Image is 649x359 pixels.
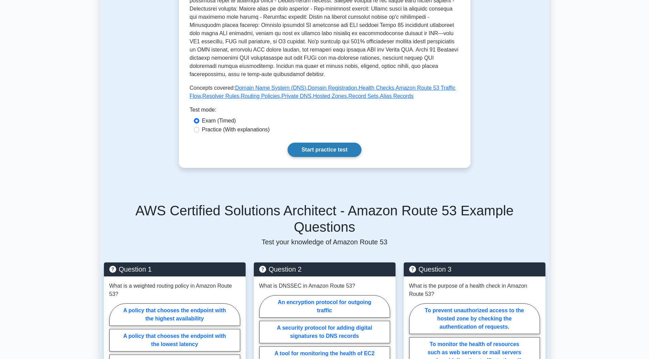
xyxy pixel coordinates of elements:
p: What is a weighted routing policy in Amazon Route 53? [109,282,240,298]
div: Test mode: [190,106,460,117]
a: Record Sets [349,93,378,99]
label: A security protocol for adding digital signatures to DNS records [259,321,390,343]
a: Private DNS [281,93,311,99]
a: Resolver Rules [202,93,239,99]
h5: Question 3 [409,265,540,273]
a: Domain Name System (DNS) [235,85,306,91]
h5: Question 2 [259,265,390,273]
label: A policy that chooses the endpoint with the highest availability [109,303,240,326]
label: A policy that chooses the endpoint with the lowest latency [109,329,240,351]
p: Test your knowledge of Amazon Route 53 [104,238,545,246]
h5: AWS Certified Solutions Architect - Amazon Route 53 Example Questions [104,202,545,235]
p: What is the purpose of a health check in Amazon Route 53? [409,282,540,298]
h5: Question 1 [109,265,240,273]
a: Hosted Zones [313,93,347,99]
p: What is DNSSEC in Amazon Route 53? [259,282,355,290]
a: Alias Records [380,93,414,99]
a: Routing Policies [241,93,280,99]
a: Domain Registration [308,85,357,91]
a: Start practice test [288,143,361,157]
p: Concepts covered: , , , , , , , , , [190,84,460,100]
label: To prevent unauthorized access to the hosted zone by checking the authentication of requests. [409,303,540,334]
a: Health Checks [359,85,394,91]
label: An encryption protocol for outgoing traffic [259,295,390,318]
label: Exam (Timed) [202,117,236,125]
label: Practice (With explanations) [202,126,270,134]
